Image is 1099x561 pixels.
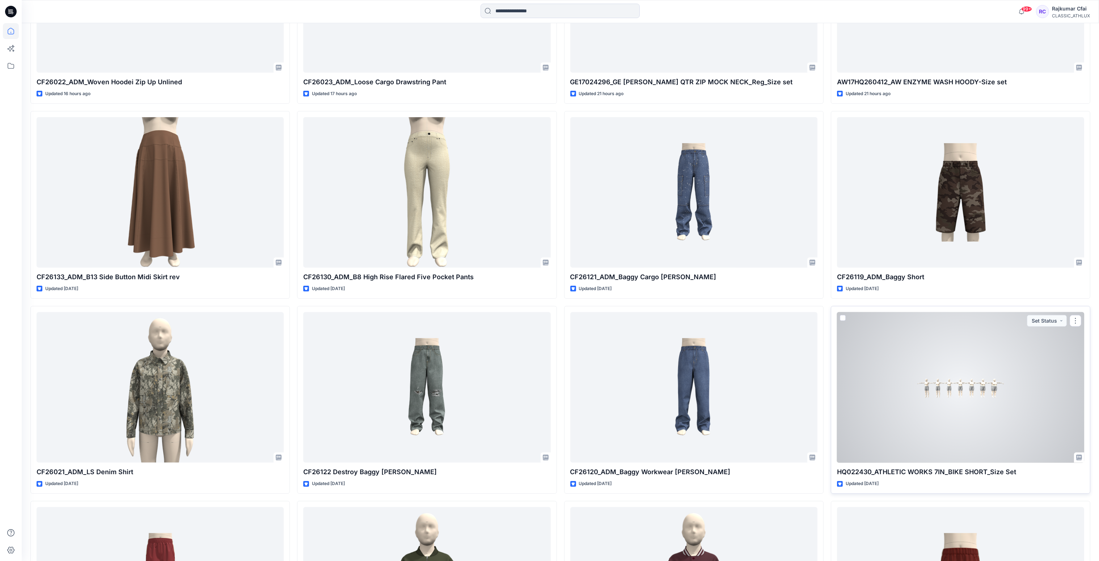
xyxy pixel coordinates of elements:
a: CF26133_ADM_B13 Side Button Midi Skirt rev [37,117,284,268]
p: CF26121_ADM_Baggy Cargo [PERSON_NAME] [570,272,817,282]
p: Updated [DATE] [312,480,345,488]
p: CF26021_ADM_LS Denim Shirt [37,467,284,477]
p: Updated [DATE] [846,480,879,488]
p: Updated 21 hours ago [579,90,624,98]
p: CF26120_ADM_Baggy Workwear [PERSON_NAME] [570,467,817,477]
a: CF26122 Destroy Baggy Jean [303,312,550,463]
a: HQ022430_ATHLETIC WORKS 7IN_BIKE SHORT_Size Set [837,312,1084,463]
p: CF26023_ADM_Loose Cargo Drawstring Pant [303,77,550,87]
div: CLASSIC_ATHLUX [1052,13,1090,18]
p: Updated [DATE] [45,285,78,293]
p: Updated [DATE] [579,480,612,488]
p: AW17HQ260412_AW ENZYME WASH HOODY-Size set [837,77,1084,87]
p: CF26119_ADM_Baggy Short [837,272,1084,282]
p: Updated [DATE] [312,285,345,293]
div: RC [1036,5,1049,18]
p: GE17024296_GE [PERSON_NAME] QTR ZIP MOCK NECK_Reg_Size set [570,77,817,87]
p: Updated [DATE] [45,480,78,488]
div: Rajkumar Cfai [1052,4,1090,13]
p: CF26022_ADM_Woven Hoodei Zip Up Unlined [37,77,284,87]
a: CF26121_ADM_Baggy Cargo Jean [570,117,817,268]
a: CF26119_ADM_Baggy Short [837,117,1084,268]
p: Updated [DATE] [846,285,879,293]
p: Updated 16 hours ago [45,90,90,98]
a: CF26120_ADM_Baggy Workwear Jean [570,312,817,463]
span: 99+ [1021,6,1032,12]
p: Updated 17 hours ago [312,90,357,98]
p: HQ022430_ATHLETIC WORKS 7IN_BIKE SHORT_Size Set [837,467,1084,477]
p: Updated 21 hours ago [846,90,891,98]
a: CF26130_ADM_B8 High Rise Flared Five Pocket Pants [303,117,550,268]
p: CF26133_ADM_B13 Side Button Midi Skirt rev [37,272,284,282]
a: CF26021_ADM_LS Denim Shirt [37,312,284,463]
p: Updated [DATE] [579,285,612,293]
p: CF26130_ADM_B8 High Rise Flared Five Pocket Pants [303,272,550,282]
p: CF26122 Destroy Baggy [PERSON_NAME] [303,467,550,477]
